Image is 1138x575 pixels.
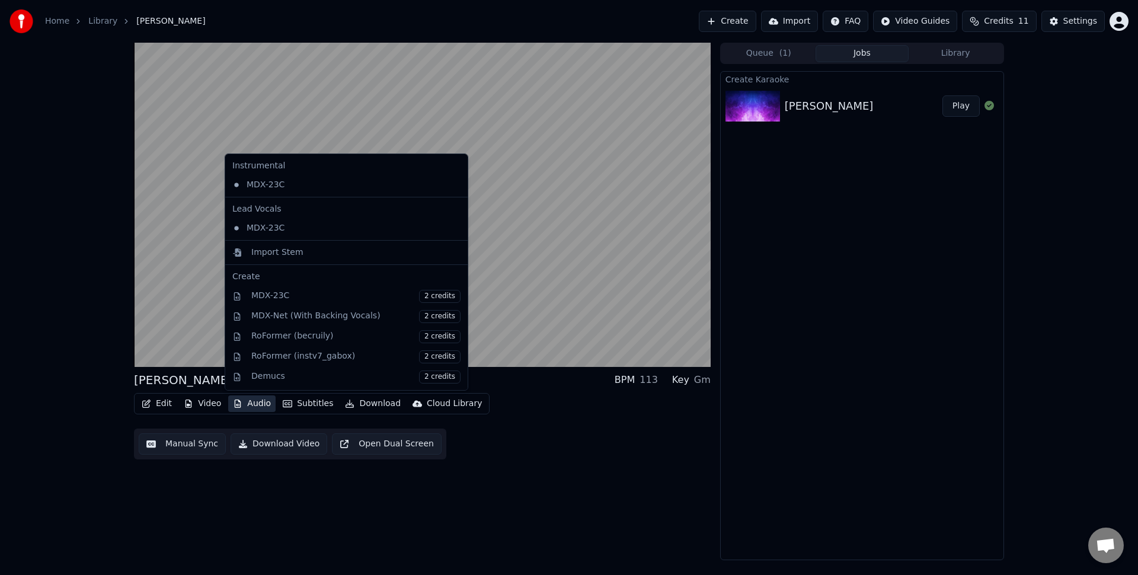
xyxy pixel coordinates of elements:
span: ( 1 ) [779,47,791,59]
div: RoFormer (instv7_gabox) [251,350,461,363]
button: Create [699,11,756,32]
div: MDX-23C [228,219,447,238]
div: [PERSON_NAME] [134,372,232,388]
div: Import Stem [251,247,303,258]
span: 2 credits [419,350,461,363]
button: Manual Sync [139,433,226,455]
button: FAQ [823,11,868,32]
div: RoFormer (becruily) [251,330,461,343]
div: Demucs [251,370,461,384]
button: Subtitles [278,395,338,412]
button: Jobs [816,45,909,62]
button: Video [179,395,226,412]
div: Open chat [1088,528,1124,563]
button: Video Guides [873,11,957,32]
div: 113 [640,373,658,387]
span: 2 credits [419,330,461,343]
div: Key [672,373,689,387]
div: BPM [615,373,635,387]
span: 11 [1018,15,1029,27]
button: Open Dual Screen [332,433,442,455]
a: Home [45,15,69,27]
div: Cloud Library [427,398,482,410]
div: MDX-23C [251,290,461,303]
button: Play [942,95,980,117]
div: Create [232,271,461,283]
div: MDX-23C [228,175,447,194]
div: Create Karaoke [721,72,1003,86]
span: Credits [984,15,1013,27]
button: Queue [722,45,816,62]
div: Lead Vocals [228,200,465,219]
button: Library [909,45,1002,62]
div: Gm [694,373,711,387]
div: Settings [1063,15,1097,27]
span: 2 credits [419,290,461,303]
img: youka [9,9,33,33]
nav: breadcrumb [45,15,206,27]
button: Download [340,395,405,412]
div: MDX-Net (With Backing Vocals) [251,310,461,323]
span: 2 credits [419,370,461,384]
button: Settings [1041,11,1105,32]
span: [PERSON_NAME] [136,15,205,27]
button: Download Video [231,433,327,455]
div: Instrumental [228,156,465,175]
button: Import [761,11,818,32]
button: Credits11 [962,11,1036,32]
span: 2 credits [419,310,461,323]
button: Edit [137,395,177,412]
button: Audio [228,395,276,412]
a: Library [88,15,117,27]
div: [PERSON_NAME] [785,98,874,114]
